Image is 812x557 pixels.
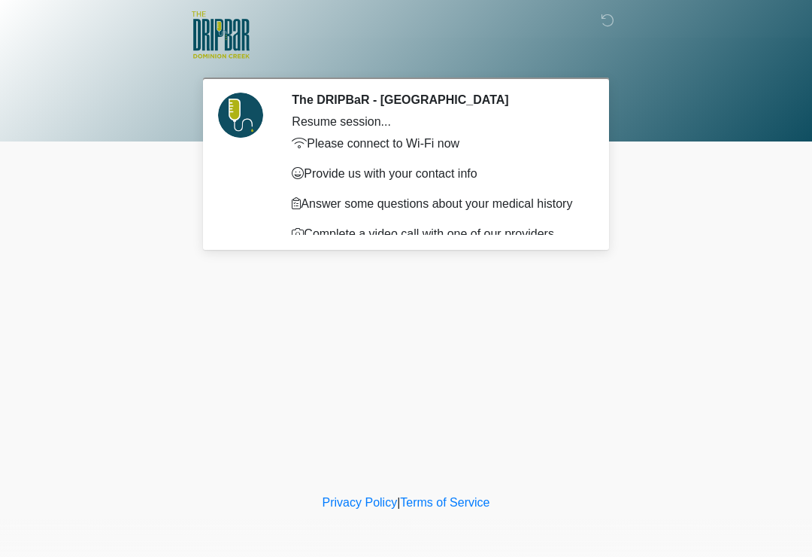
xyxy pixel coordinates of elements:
a: Terms of Service [400,496,489,509]
img: Agent Avatar [218,93,263,138]
p: Provide us with your contact info [292,165,583,183]
img: The DRIPBaR - San Antonio Dominion Creek Logo [192,11,250,61]
p: Answer some questions about your medical history [292,195,583,213]
p: Complete a video call with one of our providers [292,225,583,243]
a: | [397,496,400,509]
h2: The DRIPBaR - [GEOGRAPHIC_DATA] [292,93,583,107]
a: Privacy Policy [323,496,398,509]
p: Please connect to Wi-Fi now [292,135,583,153]
div: Resume session... [292,113,583,131]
